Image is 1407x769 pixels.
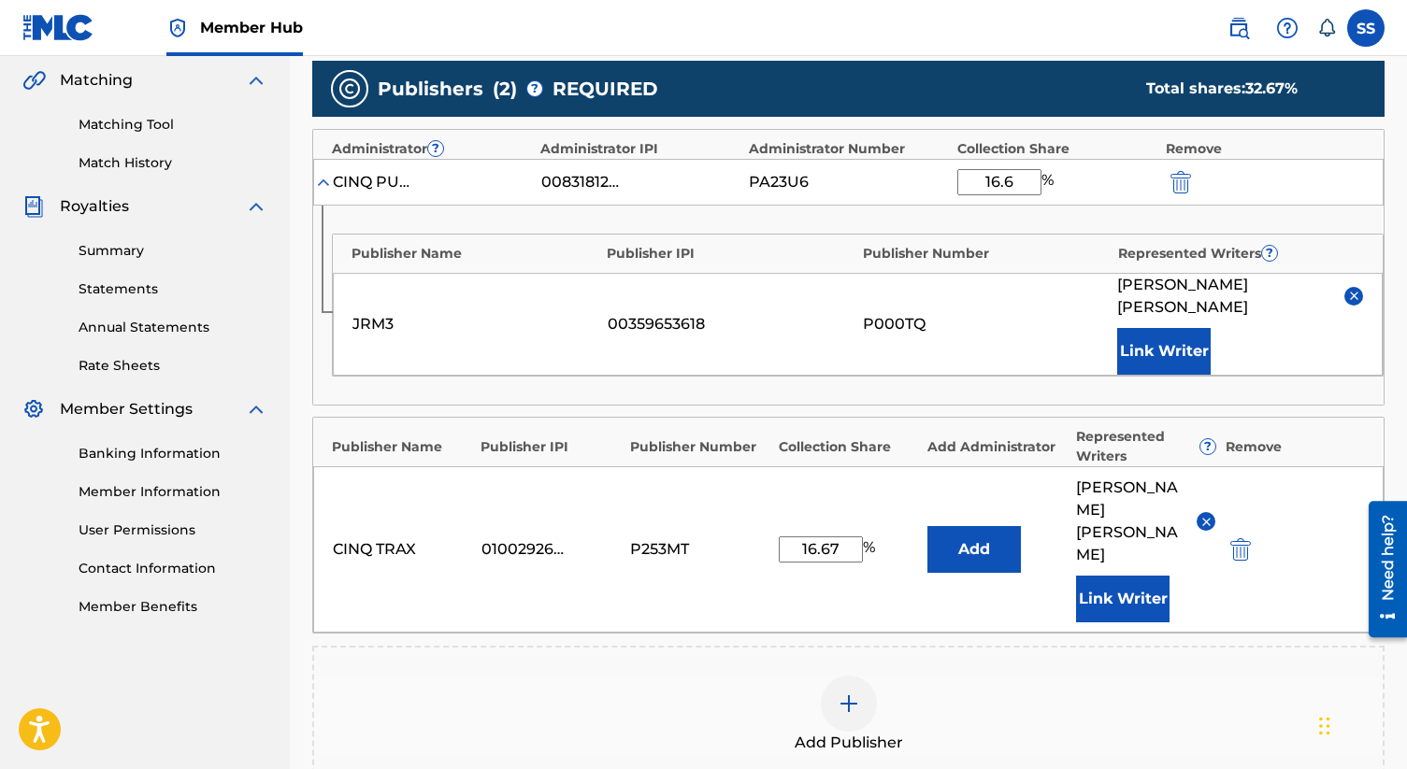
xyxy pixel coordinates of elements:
img: 12a2ab48e56ec057fbd8.svg [1230,538,1251,561]
a: Public Search [1220,9,1257,47]
div: Publisher Number [863,244,1109,263]
img: MLC Logo [22,14,94,41]
span: Royalties [60,195,129,218]
span: % [1041,169,1058,195]
iframe: Chat Widget [1314,679,1407,769]
span: ? [1262,246,1277,261]
div: JRM3 [352,313,598,335]
div: Administrator Number [749,139,948,159]
div: Add Administrator [927,437,1067,457]
div: 00359653618 [608,313,854,335]
a: User Permissions [79,520,267,540]
div: Represented Writers [1118,244,1364,263]
div: Administrator [332,139,531,159]
img: search [1228,17,1250,39]
div: Publisher Name [352,244,597,263]
div: Collection Share [779,437,918,457]
div: Publisher Number [630,437,769,457]
span: Member Hub [200,17,303,38]
img: Top Rightsholder [166,17,189,39]
a: Rate Sheets [79,356,267,376]
div: Publisher IPI [481,437,620,457]
button: Link Writer [1076,576,1170,622]
img: help [1276,17,1299,39]
img: Member Settings [22,398,45,420]
div: Remove [1226,437,1365,457]
span: ? [428,141,443,156]
span: Member Settings [60,398,193,420]
span: ? [1200,439,1215,454]
img: add [838,692,860,715]
div: Publisher Name [332,437,471,457]
img: Royalties [22,195,45,218]
span: Publishers [378,75,483,103]
span: ( 2 ) [493,75,517,103]
a: Statements [79,279,267,299]
iframe: Resource Center [1355,494,1407,645]
img: remove-from-list-button [1347,289,1361,303]
div: Notifications [1317,19,1336,37]
img: expand [245,195,267,218]
a: Contact Information [79,559,267,578]
img: expand [245,69,267,92]
img: remove-from-list-button [1199,515,1213,529]
span: [PERSON_NAME] [PERSON_NAME] [1117,274,1330,319]
span: Matching [60,69,133,92]
a: Annual Statements [79,318,267,337]
span: [PERSON_NAME] [PERSON_NAME] [1076,477,1183,566]
a: Match History [79,153,267,173]
div: Administrator IPI [540,139,739,159]
img: 12a2ab48e56ec057fbd8.svg [1170,171,1191,193]
a: Member Benefits [79,597,267,617]
img: publishers [338,78,361,100]
a: Matching Tool [79,115,267,135]
img: expand-cell-toggle [314,173,333,192]
a: Member Information [79,482,267,502]
span: Add Publisher [795,732,903,754]
div: Collection Share [957,139,1156,159]
span: 32.67 % [1245,79,1298,97]
div: Drag [1319,698,1330,754]
button: Add [927,526,1021,573]
div: Represented Writers [1076,427,1215,466]
span: % [863,536,880,563]
span: ? [527,81,542,96]
div: Help [1269,9,1306,47]
img: Matching [22,69,46,92]
span: REQUIRED [553,75,658,103]
button: Link Writer [1117,328,1211,375]
a: Summary [79,241,267,261]
div: Total shares: [1146,78,1347,100]
div: Remove [1166,139,1365,159]
div: User Menu [1347,9,1385,47]
div: Publisher IPI [607,244,853,263]
div: P000TQ [863,313,1109,335]
img: expand [245,398,267,420]
a: Banking Information [79,444,267,463]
